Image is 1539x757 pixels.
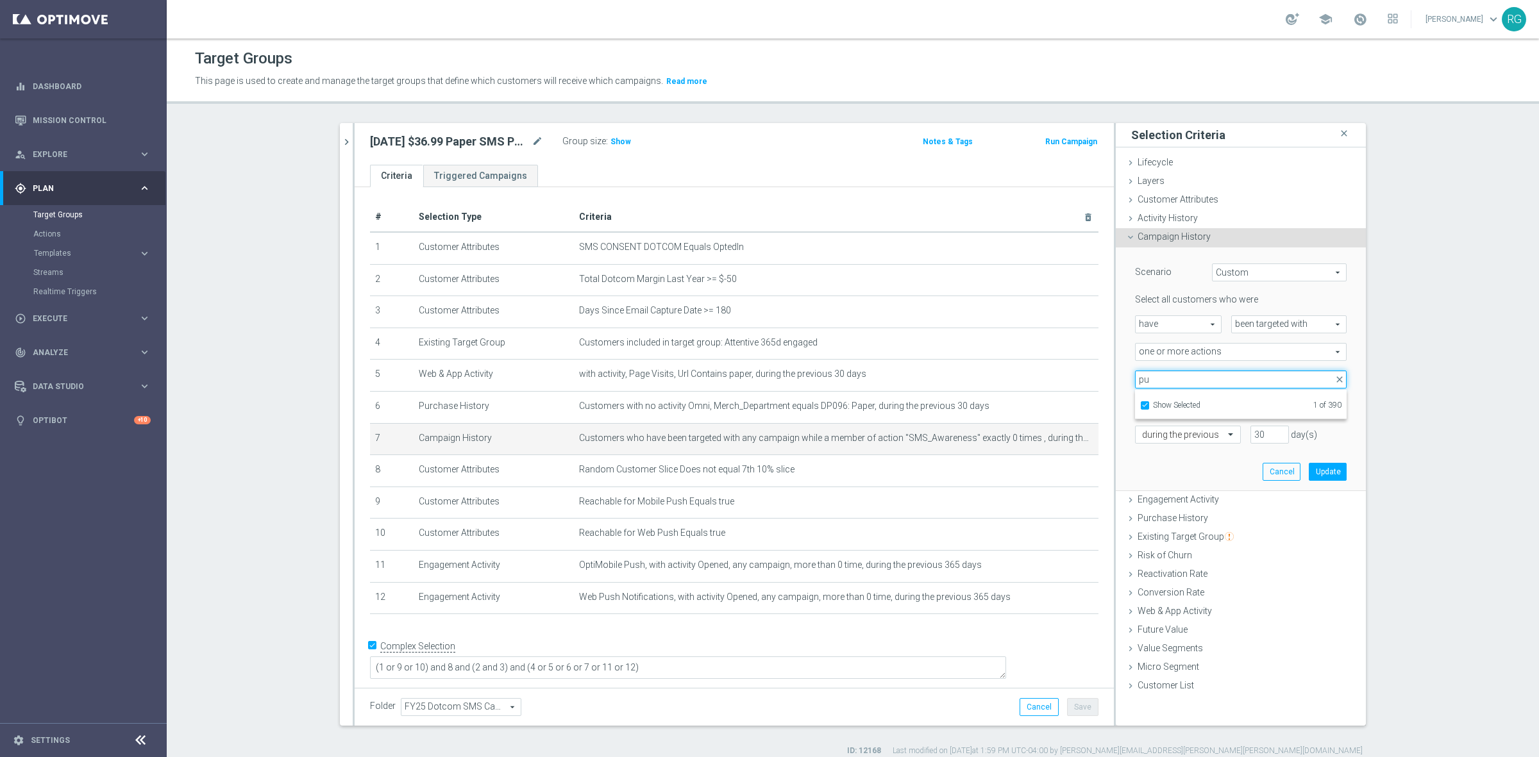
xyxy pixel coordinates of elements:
div: RG [1502,7,1526,31]
i: lightbulb [15,415,26,426]
button: person_search Explore keyboard_arrow_right [14,149,151,160]
td: 6 [370,391,414,423]
button: Read more [665,74,709,88]
span: Reactivation Rate [1138,569,1207,579]
button: play_circle_outline Execute keyboard_arrow_right [14,313,151,324]
i: close [1338,125,1350,142]
span: Web Push Notifications, with activity Opened, any campaign, more than 0 time, during the previous... [579,592,1011,603]
button: Notes & Tags [921,135,974,149]
button: chevron_right [340,123,353,161]
button: Mission Control [14,115,151,126]
span: Existing Target Group [1138,531,1234,542]
div: Dashboard [15,69,151,103]
i: keyboard_arrow_right [139,247,151,260]
td: 9 [370,487,414,519]
td: Campaign History [414,423,574,455]
span: Customers included in target group: Attentive 365d engaged [579,337,818,348]
th: # [370,203,414,232]
span: SMS CONSENT DOTCOM Equals OptedIn [579,242,744,253]
i: delete_forever [1083,212,1093,222]
i: settings [13,735,24,746]
i: keyboard_arrow_right [139,312,151,324]
td: 7 [370,423,414,455]
a: Settings [31,736,70,744]
td: 11 [370,550,414,582]
button: Templates keyboard_arrow_right [33,248,151,258]
span: Analyze [33,349,139,356]
span: Days Since Email Capture Date >= 180 [579,305,731,316]
span: Risk of Churn [1138,550,1192,560]
div: Templates [33,244,165,263]
span: Random Customer Slice Does not equal 7th 10% slice [579,464,795,475]
i: track_changes [15,347,26,358]
div: Mission Control [15,103,151,137]
a: Streams [33,267,133,278]
span: Lifecycle [1138,157,1173,167]
td: 4 [370,328,414,360]
i: keyboard_arrow_right [139,148,151,160]
td: 5 [370,360,414,392]
a: Target Groups [33,210,133,220]
a: Actions [33,229,133,239]
lable: Scenario [1135,267,1172,277]
span: close [1334,374,1345,385]
a: Realtime Triggers [33,287,133,297]
div: Data Studio [15,381,139,392]
span: keyboard_arrow_down [1486,12,1501,26]
td: Customer Attributes [414,519,574,551]
td: 3 [370,296,414,328]
span: Criteria [579,212,612,222]
div: Explore [15,149,139,160]
i: play_circle_outline [15,313,26,324]
div: Realtime Triggers [33,282,165,301]
h1: Target Groups [195,49,292,68]
button: gps_fixed Plan keyboard_arrow_right [14,183,151,194]
span: Campaign History [1138,231,1211,242]
button: track_changes Analyze keyboard_arrow_right [14,347,151,358]
td: Engagement Activity [414,582,574,614]
td: Customer Attributes [414,296,574,328]
i: keyboard_arrow_right [139,346,151,358]
i: equalizer [15,81,26,92]
i: mode_edit [532,134,543,149]
td: Web & App Activity [414,360,574,392]
span: Total Dotcom Margin Last Year >= $-50 [579,274,737,285]
div: Templates [34,249,139,257]
button: equalizer Dashboard [14,81,151,92]
td: Engagement Activity [414,550,574,582]
td: Customer Attributes [414,232,574,264]
span: Customers with no activity Omni, Merch_Department equals DP096: Paper, during the previous 30 days [579,401,989,412]
span: Templates [34,249,126,257]
span: Customers who have been targeted with any campaign while a member of action "SMS_Awareness" exact... [579,433,1093,444]
div: Streams [33,263,165,282]
label: Last modified on [DATE] at 1:59 PM UTC-04:00 by [PERSON_NAME][EMAIL_ADDRESS][PERSON_NAME][PERSON_... [893,745,1363,756]
span: Engagement Activity [1138,494,1219,504]
span: Web & App Activity [1138,606,1212,616]
a: Mission Control [33,103,151,137]
button: Cancel [1020,698,1059,716]
i: keyboard_arrow_right [139,182,151,194]
label: Group size [562,136,606,147]
i: person_search [15,149,26,160]
span: Customer List [1138,680,1194,690]
div: +10 [134,416,151,424]
a: Dashboard [33,69,151,103]
button: lightbulb Optibot +10 [14,415,151,426]
span: OptiMobile Push, with activity Opened, any campaign, more than 0 time, during the previous 365 days [579,560,982,570]
div: Execute [15,313,139,324]
span: 1 of 390 [1200,401,1341,412]
span: school [1318,12,1333,26]
div: Target Groups [33,205,165,224]
span: Reachable for Mobile Push Equals true [579,496,734,507]
div: Analyze [15,347,139,358]
span: Explore [33,151,139,158]
td: Purchase History [414,391,574,423]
